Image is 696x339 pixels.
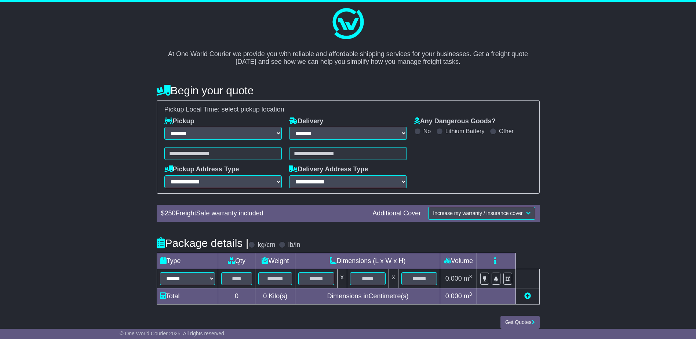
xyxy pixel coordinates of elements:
label: Delivery [289,117,323,125]
div: Additional Cover [369,209,424,218]
span: 0.000 [445,292,462,300]
sup: 3 [469,291,472,297]
img: One World Courier Logo - great freight rates [329,6,366,42]
label: Delivery Address Type [289,165,368,174]
h4: Package details | [157,237,249,249]
td: Type [157,253,218,269]
label: Other [499,128,514,135]
label: lb/in [288,241,300,249]
td: x [337,269,347,288]
label: Pickup [164,117,194,125]
td: x [389,269,398,288]
span: m [464,275,472,282]
label: Lithium Battery [445,128,485,135]
span: 0 [263,292,267,300]
span: 250 [165,209,176,217]
span: Increase my warranty / insurance cover [433,210,522,216]
label: Pickup Address Type [164,165,239,174]
label: Any Dangerous Goods? [414,117,496,125]
button: Increase my warranty / insurance cover [428,207,535,220]
button: Get Quotes [500,316,540,329]
p: At One World Courier we provide you with reliable and affordable shipping services for your busin... [164,42,532,66]
span: 0.000 [445,275,462,282]
label: kg/cm [258,241,275,249]
td: Dimensions (L x W x H) [295,253,440,269]
div: Pickup Local Time: [161,106,536,114]
div: $ FreightSafe warranty included [157,209,369,218]
span: select pickup location [222,106,284,113]
label: No [423,128,431,135]
sup: 3 [469,274,472,279]
td: Qty [218,253,255,269]
td: Weight [255,253,295,269]
span: © One World Courier 2025. All rights reserved. [120,331,226,336]
td: Kilo(s) [255,288,295,305]
td: Volume [440,253,477,269]
td: 0 [218,288,255,305]
span: m [464,292,472,300]
td: Total [157,288,218,305]
a: Add new item [524,292,531,300]
h4: Begin your quote [157,84,540,96]
td: Dimensions in Centimetre(s) [295,288,440,305]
